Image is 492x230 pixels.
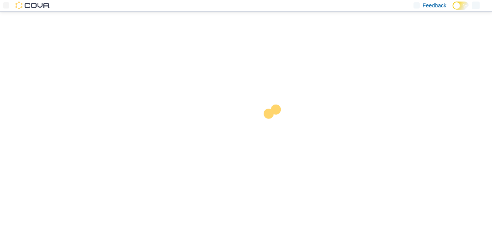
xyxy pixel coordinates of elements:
input: Dark Mode [453,2,469,10]
img: Cova [15,2,50,9]
span: Feedback [423,2,446,9]
img: cova-loader [246,99,304,157]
